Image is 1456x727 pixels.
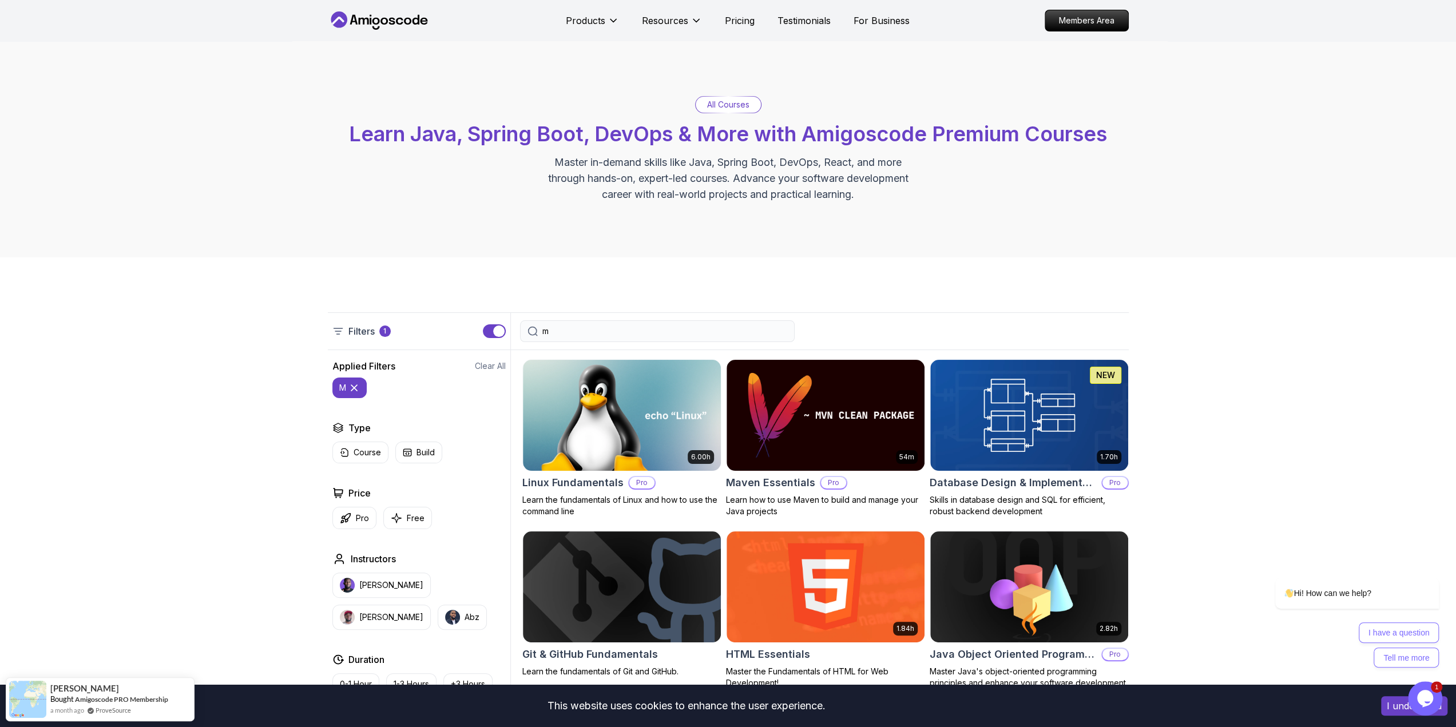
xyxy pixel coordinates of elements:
button: +3 Hours [443,673,493,695]
img: instructor img [445,610,460,625]
p: Abz [465,611,479,623]
h2: Maven Essentials [726,475,815,491]
button: 1-3 Hours [386,673,437,695]
p: 1.70h [1100,452,1118,462]
h2: HTML Essentials [726,646,810,662]
p: 1-3 Hours [394,678,429,690]
p: Pro [629,477,654,488]
span: a month ago [50,705,84,715]
h2: Type [348,421,371,435]
img: Java Object Oriented Programming card [930,531,1128,642]
p: Master the Fundamentals of HTML for Web Development! [726,666,925,689]
p: 1.84h [896,624,914,633]
img: Git & GitHub Fundamentals card [523,531,721,642]
p: Master in-demand skills like Java, Spring Boot, DevOps, React, and more through hands-on, expert-... [536,154,921,202]
p: Build [416,447,435,458]
h2: Duration [348,653,384,666]
p: Resources [642,14,688,27]
p: All Courses [707,99,749,110]
button: instructor img[PERSON_NAME] [332,573,431,598]
p: m [339,382,346,394]
h2: Linux Fundamentals [522,475,624,491]
button: Products [566,14,619,37]
a: Linux Fundamentals card6.00hLinux FundamentalsProLearn the fundamentals of Linux and how to use t... [522,359,721,517]
p: Pro [1102,477,1128,488]
p: NEW [1096,370,1115,381]
a: ProveSource [96,706,131,714]
img: HTML Essentials card [727,531,925,642]
a: Java Object Oriented Programming card2.82hJava Object Oriented ProgrammingProMaster Java's object... [930,531,1129,700]
p: Master Java's object-oriented programming principles and enhance your software development skills. [930,666,1129,700]
a: Git & GitHub Fundamentals cardGit & GitHub FundamentalsLearn the fundamentals of Git and GitHub. [522,531,721,677]
a: HTML Essentials card1.84hHTML EssentialsMaster the Fundamentals of HTML for Web Development! [726,531,925,689]
p: Members Area [1045,10,1128,31]
div: This website uses cookies to enhance the user experience. [9,693,1364,718]
h2: Java Object Oriented Programming [930,646,1097,662]
a: For Business [854,14,910,27]
button: Clear All [475,360,506,372]
button: 0-1 Hour [332,673,379,695]
h2: Instructors [351,552,396,566]
button: Build [395,442,442,463]
h2: Git & GitHub Fundamentals [522,646,658,662]
p: 2.82h [1100,624,1118,633]
iframe: chat widget [1408,681,1445,716]
p: 6.00h [691,452,711,462]
button: Free [383,507,432,529]
p: Products [566,14,605,27]
p: Skills in database design and SQL for efficient, robust backend development [930,494,1129,517]
img: Maven Essentials card [727,360,925,471]
span: Learn Java, Spring Boot, DevOps & More with Amigoscode Premium Courses [349,121,1107,146]
input: Search Java, React, Spring boot ... [542,325,787,337]
button: instructor imgAbz [438,605,487,630]
p: Pro [1102,649,1128,660]
h2: Database Design & Implementation [930,475,1097,491]
a: Database Design & Implementation card1.70hNEWDatabase Design & ImplementationProSkills in databas... [930,359,1129,517]
button: m [332,378,367,398]
p: Pro [821,477,846,488]
img: instructor img [340,578,355,593]
p: [PERSON_NAME] [359,611,423,623]
a: Maven Essentials card54mMaven EssentialsProLearn how to use Maven to build and manage your Java p... [726,359,925,517]
p: Course [354,447,381,458]
a: Pricing [725,14,755,27]
p: +3 Hours [451,678,485,690]
a: Members Area [1045,10,1129,31]
h2: Price [348,486,371,500]
button: instructor img[PERSON_NAME] [332,605,431,630]
h2: Applied Filters [332,359,395,373]
p: Pro [356,513,369,524]
p: Free [407,513,424,524]
span: Bought [50,694,74,704]
a: Amigoscode PRO Membership [75,695,168,704]
img: Database Design & Implementation card [930,360,1128,471]
p: Filters [348,324,375,338]
span: [PERSON_NAME] [50,684,119,693]
button: Course [332,442,388,463]
iframe: chat widget [1239,475,1445,676]
p: Learn the fundamentals of Git and GitHub. [522,666,721,677]
button: Accept cookies [1381,696,1447,716]
button: Resources [642,14,702,37]
a: Testimonials [777,14,831,27]
p: 1 [383,327,386,336]
img: instructor img [340,610,355,625]
p: 54m [899,452,914,462]
img: provesource social proof notification image [9,681,46,718]
p: Learn how to use Maven to build and manage your Java projects [726,494,925,517]
p: 0-1 Hour [340,678,372,690]
p: [PERSON_NAME] [359,579,423,591]
button: Pro [332,507,376,529]
p: Learn the fundamentals of Linux and how to use the command line [522,494,721,517]
img: Linux Fundamentals card [523,360,721,471]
